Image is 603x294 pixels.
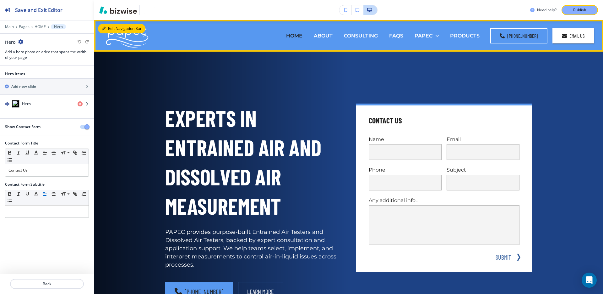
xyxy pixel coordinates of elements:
[5,182,45,187] h2: Contact Form Subtitle
[369,136,442,143] p: Name
[19,25,30,29] button: Pages
[314,32,333,39] p: ABOUT
[11,84,36,89] h2: Add new slide
[369,166,442,173] p: Phone
[493,252,513,262] button: SUBMIT
[165,104,341,221] h1: Experts in Entrained Air and Dissolved Air Measurement
[5,49,89,60] h3: Add a hero photo or video that spans the width of your page
[99,6,137,14] img: Bizwise Logo
[369,116,402,126] h4: Contact Us
[369,197,519,204] p: Any additional info...
[5,124,41,130] h2: Show Contact Form
[5,102,9,106] img: Drag
[537,7,557,13] h3: Need help?
[22,101,31,107] h4: Hero
[5,140,38,146] h2: Contact Form Title
[51,24,66,29] button: Hero
[5,71,25,77] h2: Hero Items
[15,6,62,14] h2: Save and Exit Editor
[490,28,547,43] a: [PHONE_NUMBER]
[389,32,403,39] p: FAQS
[573,7,586,13] p: Publish
[562,5,598,15] button: Publish
[104,22,150,49] img: PAPEC
[286,32,302,39] p: HOME
[35,25,46,29] button: HOME
[450,32,480,39] p: PRODUCTS
[447,136,519,143] p: Email
[98,24,145,33] button: Edit Navigation Bar
[552,28,594,43] a: Email Us
[344,32,378,39] p: CONSULTING
[5,39,16,45] h2: Hero
[8,167,85,173] p: Contact Us
[165,228,341,269] p: PAPEC provides purpose-built Entrained Air Testers and Dissolved Air Testers, backed by expert co...
[143,5,160,15] img: Your Logo
[5,25,14,29] button: Main
[582,273,597,288] div: Open Intercom Messenger
[415,32,432,39] p: PAPEC
[11,281,83,287] p: Back
[10,279,84,289] button: Back
[447,166,519,173] p: Subject
[54,25,63,29] p: Hero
